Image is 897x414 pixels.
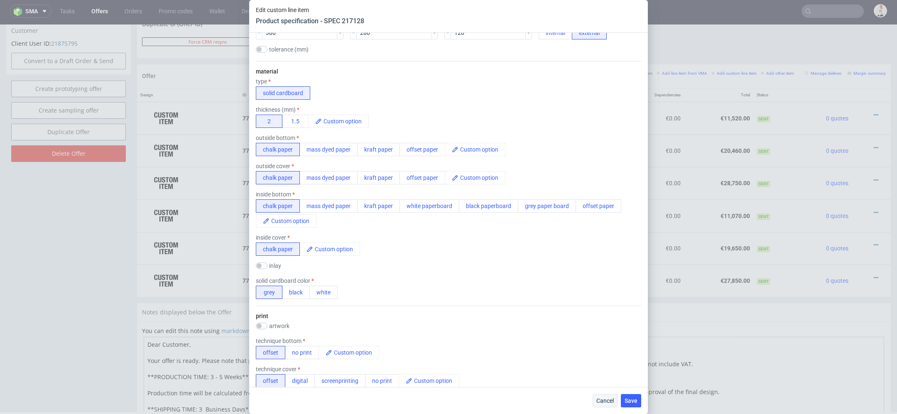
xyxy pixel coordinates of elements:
td: €11,070.00 [684,175,753,207]
img: ico-item-custom-a8f9c3db6a5631ce2f509e228e8b95abde266dc4376634de7b166047de09ff05.png [145,83,187,104]
a: Duplicate Offer [11,99,126,116]
button: 1.5 [282,115,309,128]
header: Product specification - SPEC 217128 [256,17,364,26]
span: SPEC- 217130 [348,147,378,154]
span: Rigid box [294,211,317,220]
button: external [572,26,607,39]
small: Margin summary [848,47,886,51]
th: Name [290,64,468,78]
button: digital [285,374,315,387]
small: Manage dielines [804,47,841,51]
input: mm [451,26,526,39]
td: 1500 [468,77,507,110]
td: 3000 [468,208,507,240]
button: offset paper [576,199,621,213]
span: Source: [294,230,327,235]
span: Sent [757,156,770,163]
td: €0.00 [621,175,684,207]
div: Custom • Custom [294,178,465,204]
a: CBQC-2 [310,230,327,235]
button: offset paper [399,143,445,156]
td: €0.00 [621,142,684,175]
button: black [282,286,310,299]
span: Sent [757,91,770,98]
label: outside bottom [256,135,299,141]
button: mass dyed paper [299,199,358,213]
a: Create prototyping offer [11,56,126,73]
td: 3000 [468,110,507,142]
td: €0.00 [621,208,684,240]
label: artwork [269,323,289,329]
input: Convert to a Draft Order & Send [11,28,126,45]
button: grey paper board [518,199,576,213]
img: ico-item-custom-a8f9c3db6a5631ce2f509e228e8b95abde266dc4376634de7b166047de09ff05.png [145,246,187,267]
label: technique bottom [256,338,305,344]
span: Sent [757,189,770,196]
button: chalk paper [256,143,300,156]
td: €11,070.00 [551,175,621,207]
label: inlay [269,262,281,269]
span: Rigid box [294,179,317,187]
div: Custom • Custom [294,211,465,237]
button: chalk paper [256,171,300,184]
td: €11,520.00 [684,77,753,110]
label: tolerance (mm) [269,46,309,53]
span: 0 quotes [826,188,848,195]
td: €11,520.00 [551,77,621,110]
span: SPEC- 217131 [319,180,349,186]
label: inside cover [256,234,290,241]
label: material [256,68,278,75]
button: mass dyed paper [299,143,358,156]
td: €6.55 [507,208,551,240]
th: ID [239,64,290,78]
td: 1500 [468,175,507,207]
span: Source: [294,164,327,170]
button: grey [256,286,282,299]
label: technique cover [256,366,300,372]
a: CBQC-2 [310,262,327,268]
span: Rigid box UV varnish [294,81,346,90]
input: Save [456,13,501,22]
td: 5000 [468,240,507,272]
th: Total [684,64,753,78]
button: chalk paper [256,199,300,213]
label: inside bottom [256,191,295,198]
button: offset paper [399,171,445,184]
button: black paperboard [459,199,518,213]
label: solid cardboard color [256,277,314,284]
span: Save [625,398,637,404]
td: €7.38 [507,175,551,207]
td: €7.68 [507,77,551,110]
span: Rigid box [294,244,317,252]
td: €20,460.00 [551,110,621,142]
small: Add PIM line item [614,47,652,51]
span: 0 quotes [826,91,848,97]
th: Net Total [551,64,621,78]
button: kraft paper [357,143,400,156]
td: €5.57 [507,240,551,272]
button: Cancel [593,394,618,407]
input: Delete Offer [11,121,126,137]
td: €0.00 [621,77,684,110]
img: ico-item-custom-a8f9c3db6a5631ce2f509e228e8b95abde266dc4376634de7b166047de09ff05.png [145,148,187,169]
img: ico-item-custom-a8f9c3db6a5631ce2f509e228e8b95abde266dc4376634de7b166047de09ff05.png [145,213,187,234]
th: Quant. [468,64,507,78]
button: white paperboard [399,199,459,213]
a: 21875795 [51,15,78,23]
span: Sent [757,254,770,260]
td: €28,750.00 [551,142,621,175]
img: ico-item-custom-a8f9c3db6a5631ce2f509e228e8b95abde266dc4376634de7b166047de09ff05.png [145,116,187,137]
a: CBQC-1 [310,132,327,138]
span: SPEC- 217129 [348,115,378,122]
td: €6.82 [507,110,551,142]
strong: 771767 [243,91,262,97]
input: mm [356,26,431,39]
div: Custom • Custom [294,243,465,269]
td: €27,850.00 [551,240,621,272]
div: Notes displayed below the Offer [137,279,891,297]
span: 0 quotes [826,155,848,162]
span: Rigid box UV varnish [294,146,346,154]
strong: 771771 [243,220,262,227]
td: €0.00 [621,240,684,272]
strong: 771772 [243,253,262,260]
